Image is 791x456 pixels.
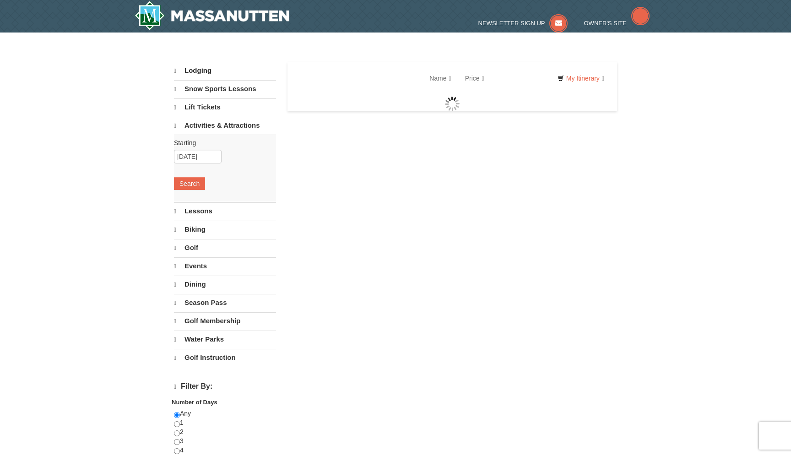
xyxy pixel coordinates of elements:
[174,177,205,190] button: Search
[174,202,276,220] a: Lessons
[174,117,276,134] a: Activities & Attractions
[135,1,289,30] img: Massanutten Resort Logo
[174,239,276,256] a: Golf
[135,1,289,30] a: Massanutten Resort
[174,62,276,79] a: Lodging
[458,69,491,87] a: Price
[584,20,650,27] a: Owner's Site
[174,98,276,116] a: Lift Tickets
[478,20,545,27] span: Newsletter Sign Up
[478,20,568,27] a: Newsletter Sign Up
[174,276,276,293] a: Dining
[172,399,217,406] strong: Number of Days
[174,349,276,366] a: Golf Instruction
[584,20,627,27] span: Owner's Site
[552,71,610,85] a: My Itinerary
[445,97,460,111] img: wait gif
[174,221,276,238] a: Biking
[174,294,276,311] a: Season Pass
[174,312,276,330] a: Golf Membership
[174,257,276,275] a: Events
[174,138,269,147] label: Starting
[174,382,276,391] h4: Filter By:
[174,331,276,348] a: Water Parks
[174,80,276,98] a: Snow Sports Lessons
[423,69,458,87] a: Name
